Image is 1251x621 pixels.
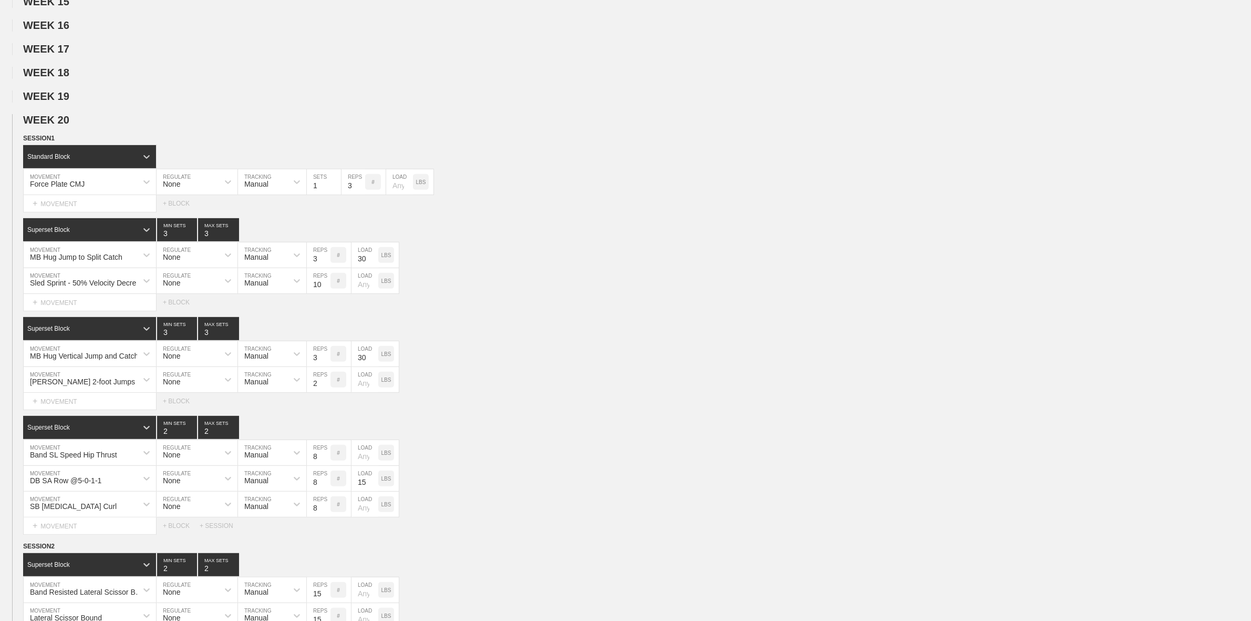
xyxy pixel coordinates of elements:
div: Superset Block [27,561,70,568]
input: Any [351,466,378,491]
span: + [33,521,37,530]
div: MOVEMENT [23,294,157,311]
div: [PERSON_NAME] 2-foot Jumps [30,378,135,386]
span: + [33,298,37,307]
div: Manual [244,502,268,511]
div: Manual [244,279,268,287]
span: + [33,396,37,405]
div: Manual [244,253,268,261]
div: None [163,476,180,485]
div: None [163,279,180,287]
p: LBS [381,613,391,619]
input: Any [386,169,413,195]
div: Superset Block [27,424,70,431]
p: LBS [381,377,391,383]
span: WEEK 20 [23,114,69,126]
p: LBS [381,450,391,456]
div: DB SA Row @5-0-1-1 [30,476,101,485]
div: MOVEMENT [23,393,157,410]
div: None [163,180,180,188]
input: Any [351,440,378,465]
p: # [337,252,340,258]
div: None [163,253,180,261]
p: # [337,377,340,383]
div: Manual [244,180,268,188]
div: MOVEMENT [23,517,157,535]
span: WEEK 16 [23,19,69,31]
div: Band Resisted Lateral Scissor Bound [30,588,144,596]
p: LBS [381,351,391,357]
div: + SESSION [200,522,242,530]
div: Force Plate CMJ [30,180,85,188]
div: MB Hug Vertical Jump and Catch [30,352,138,360]
div: Manual [244,352,268,360]
span: SESSION 1 [23,135,55,142]
div: Manual [244,476,268,485]
div: + BLOCK [163,299,200,306]
input: Any [351,492,378,517]
input: None [198,218,239,241]
span: WEEK 18 [23,67,69,78]
p: LBS [381,252,391,258]
div: SB [MEDICAL_DATA] Curl [30,502,117,511]
div: + BLOCK [163,200,200,207]
div: Sled Sprint - 50% Velocity Decrement [30,279,144,287]
p: LBS [416,179,426,185]
input: Any [351,577,378,603]
div: Manual [244,588,268,596]
div: None [163,588,180,596]
p: # [337,587,340,593]
p: LBS [381,502,391,507]
input: Any [351,367,378,392]
span: WEEK 19 [23,90,69,102]
div: Superset Block [27,325,70,332]
input: None [198,553,239,576]
div: None [163,352,180,360]
div: Band SL Speed Hip Thrust [30,451,117,459]
div: None [163,502,180,511]
p: LBS [381,476,391,482]
div: MOVEMENT [23,195,157,212]
div: Manual [244,451,268,459]
p: # [337,278,340,284]
p: LBS [381,278,391,284]
p: # [337,502,340,507]
p: # [337,450,340,456]
input: Any [351,341,378,367]
p: # [337,476,340,482]
div: Superset Block [27,226,70,233]
p: # [337,351,340,357]
div: + BLOCK [163,398,200,405]
p: # [371,179,375,185]
input: Any [351,242,378,268]
div: Standard Block [27,153,70,160]
div: None [163,378,180,386]
p: LBS [381,587,391,593]
div: MB Hug Jump to Split Catch [30,253,122,261]
span: + [33,199,37,208]
span: WEEK 17 [23,43,69,55]
input: None [198,317,239,340]
input: Any [351,268,378,293]
input: None [198,416,239,439]
div: Manual [244,378,268,386]
div: + BLOCK [163,522,200,530]
div: None [163,451,180,459]
iframe: Chat Widget [1198,571,1251,621]
span: SESSION 2 [23,543,55,550]
p: # [337,613,340,619]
